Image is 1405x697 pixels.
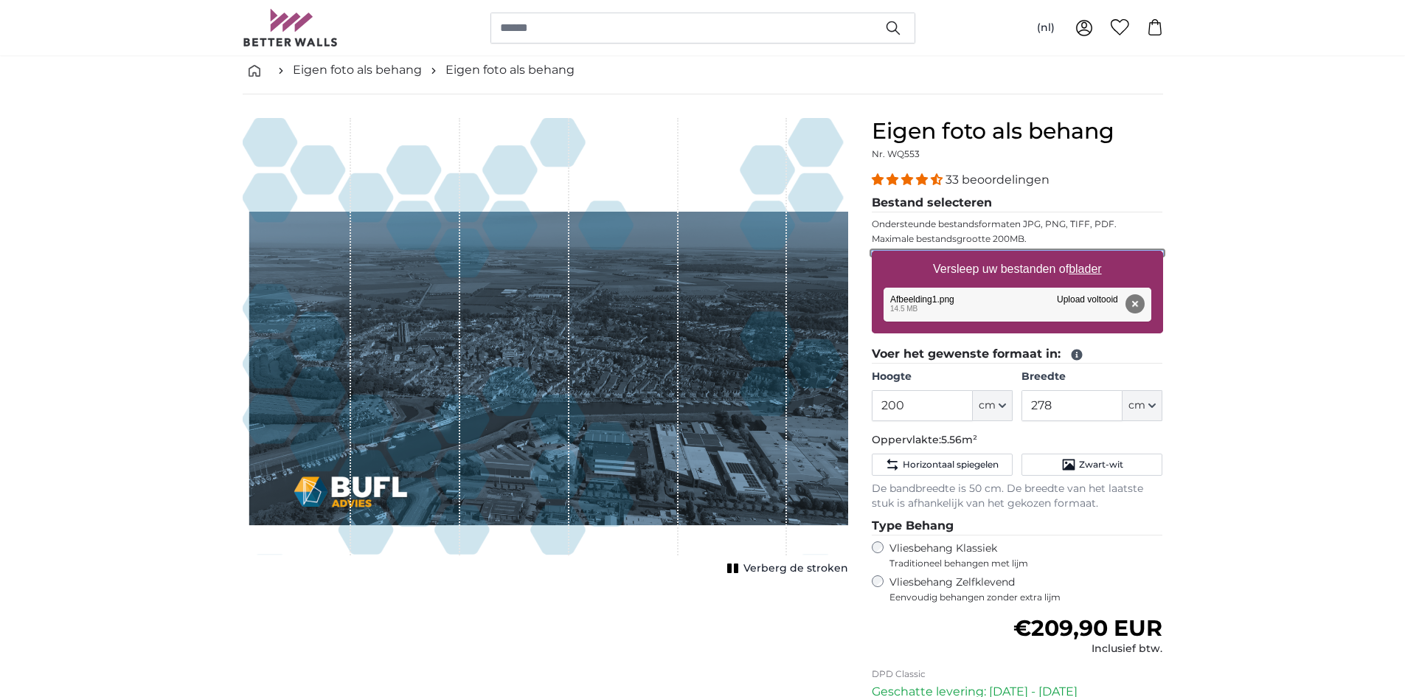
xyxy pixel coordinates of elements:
h1: Eigen foto als behang [872,118,1163,145]
button: Zwart-wit [1021,454,1162,476]
p: Maximale bestandsgrootte 200MB. [872,233,1163,245]
label: Versleep uw bestanden of [927,254,1108,284]
label: Vliesbehang Klassiek [889,541,1136,569]
button: cm [973,390,1013,421]
span: Verberg de stroken [743,561,848,576]
button: Verberg de stroken [723,558,848,579]
p: De bandbreedte is 50 cm. De breedte van het laatste stuk is afhankelijk van het gekozen formaat. [872,482,1163,511]
span: Horizontaal spiegelen [903,459,999,471]
legend: Type Behang [872,517,1163,535]
span: Traditioneel behangen met lijm [889,558,1136,569]
div: Inclusief btw. [1013,642,1162,656]
label: Vliesbehang Zelfklevend [889,575,1163,603]
button: cm [1123,390,1162,421]
span: €209,90 EUR [1013,614,1162,642]
span: cm [1128,398,1145,413]
legend: Bestand selecteren [872,194,1163,212]
span: cm [979,398,996,413]
nav: breadcrumbs [243,46,1163,94]
label: Breedte [1021,370,1162,384]
legend: Voer het gewenste formaat in: [872,345,1163,364]
a: Eigen foto als behang [445,61,575,79]
label: Hoogte [872,370,1013,384]
span: Zwart-wit [1079,459,1123,471]
p: Oppervlakte: [872,433,1163,448]
span: 33 beoordelingen [946,173,1050,187]
p: DPD Classic [872,668,1163,680]
a: Eigen foto als behang [293,61,422,79]
u: blader [1069,263,1101,275]
span: Eenvoudig behangen zonder extra lijm [889,592,1163,603]
span: 4.33 stars [872,173,946,187]
img: Betterwalls [243,9,339,46]
span: 5.56m² [941,433,977,446]
button: Horizontaal spiegelen [872,454,1013,476]
span: Nr. WQ553 [872,148,920,159]
button: (nl) [1025,15,1066,41]
p: Ondersteunde bestandsformaten JPG, PNG, TIFF, PDF. [872,218,1163,230]
div: 1 of 1 [243,118,848,579]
